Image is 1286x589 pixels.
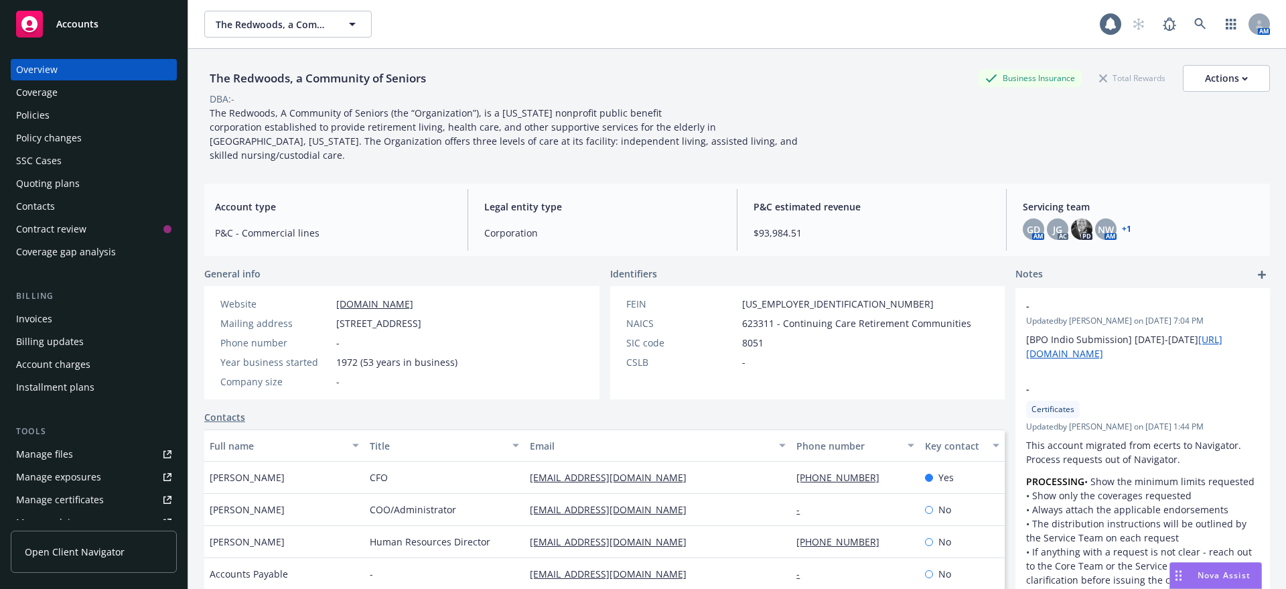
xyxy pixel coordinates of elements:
[336,336,340,350] span: -
[16,196,55,217] div: Contacts
[336,375,340,389] span: -
[742,336,764,350] span: 8051
[530,535,697,548] a: [EMAIL_ADDRESS][DOMAIN_NAME]
[220,355,331,369] div: Year business started
[11,354,177,375] a: Account charges
[1023,200,1259,214] span: Servicing team
[204,410,245,424] a: Contacts
[336,355,457,369] span: 1972 (53 years in business)
[742,355,745,369] span: -
[1195,560,1212,572] em: first
[370,503,456,517] span: COO/Administrator
[16,127,82,149] div: Policy changes
[25,545,125,559] span: Open Client Navigator
[11,377,177,398] a: Installment plans
[979,70,1082,86] div: Business Insurance
[370,439,504,453] div: Title
[16,331,84,352] div: Billing updates
[210,107,800,161] span: The Redwoods, A Community of Seniors (the “Organization”), is a [US_STATE] nonprofit public benef...
[626,316,737,330] div: NAICS
[11,82,177,103] a: Coverage
[1170,563,1187,588] div: Drag to move
[11,489,177,511] a: Manage certificates
[16,377,94,398] div: Installment plans
[484,226,721,240] span: Corporation
[1026,474,1259,587] p: • Show the minimum limits requested • Show only the coverages requested • Always attach the appli...
[11,59,177,80] a: Overview
[1254,267,1270,283] a: add
[56,19,98,29] span: Accounts
[610,267,657,281] span: Identifiers
[220,375,331,389] div: Company size
[1187,11,1214,38] a: Search
[1026,438,1259,466] p: This account migrated from ecerts to Navigator. Process requests out of Navigator.
[920,430,1005,462] button: Key contact
[1015,267,1043,283] span: Notes
[938,470,954,484] span: Yes
[938,567,951,581] span: No
[626,336,737,350] div: SIC code
[1026,299,1224,313] span: -
[16,241,116,263] div: Coverage gap analysis
[16,489,104,511] div: Manage certificates
[16,59,58,80] div: Overview
[16,82,58,103] div: Coverage
[11,425,177,438] div: Tools
[1053,222,1062,237] span: JG
[938,503,951,517] span: No
[742,297,934,311] span: [US_EMPLOYER_IDENTIFICATION_NUMBER]
[938,535,951,549] span: No
[220,336,331,350] div: Phone number
[210,439,344,453] div: Full name
[530,503,697,516] a: [EMAIL_ADDRESS][DOMAIN_NAME]
[1169,562,1262,589] button: Nova Assist
[11,308,177,330] a: Invoices
[216,17,332,31] span: The Redwoods, a Community of Seniors
[1218,11,1244,38] a: Switch app
[1205,66,1248,91] div: Actions
[210,567,288,581] span: Accounts Payable
[1156,11,1183,38] a: Report a Bug
[742,316,971,330] span: 623311 - Continuing Care Retirement Communities
[1098,222,1114,237] span: NW
[336,298,413,310] a: [DOMAIN_NAME]
[11,444,177,465] a: Manage files
[370,535,490,549] span: Human Resources Director
[626,355,737,369] div: CSLB
[796,439,899,453] div: Phone number
[16,105,50,126] div: Policies
[11,466,177,488] a: Manage exposures
[754,226,990,240] span: $93,984.51
[1015,288,1270,371] div: -Updatedby [PERSON_NAME] on [DATE] 7:04 PM[BPO Indio Submission] [DATE]-[DATE][URL][DOMAIN_NAME]
[11,512,177,533] a: Manage claims
[204,70,431,87] div: The Redwoods, a Community of Seniors
[11,127,177,149] a: Policy changes
[1071,218,1092,240] img: photo
[16,150,62,172] div: SSC Cases
[204,267,261,281] span: General info
[1026,475,1084,488] strong: PROCESSING
[925,439,985,453] div: Key contact
[16,512,84,533] div: Manage claims
[11,150,177,172] a: SSC Cases
[11,241,177,263] a: Coverage gap analysis
[754,200,990,214] span: P&C estimated revenue
[215,226,451,240] span: P&C - Commercial lines
[524,430,791,462] button: Email
[336,316,421,330] span: [STREET_ADDRESS]
[11,331,177,352] a: Billing updates
[1198,570,1251,581] span: Nova Assist
[791,430,919,462] button: Phone number
[11,173,177,194] a: Quoting plans
[530,568,697,580] a: [EMAIL_ADDRESS][DOMAIN_NAME]
[796,535,890,548] a: [PHONE_NUMBER]
[1026,421,1259,433] span: Updated by [PERSON_NAME] on [DATE] 1:44 PM
[1092,70,1172,86] div: Total Rewards
[220,297,331,311] div: Website
[11,5,177,43] a: Accounts
[204,11,372,38] button: The Redwoods, a Community of Seniors
[796,568,810,580] a: -
[530,471,697,484] a: [EMAIL_ADDRESS][DOMAIN_NAME]
[210,92,234,106] div: DBA: -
